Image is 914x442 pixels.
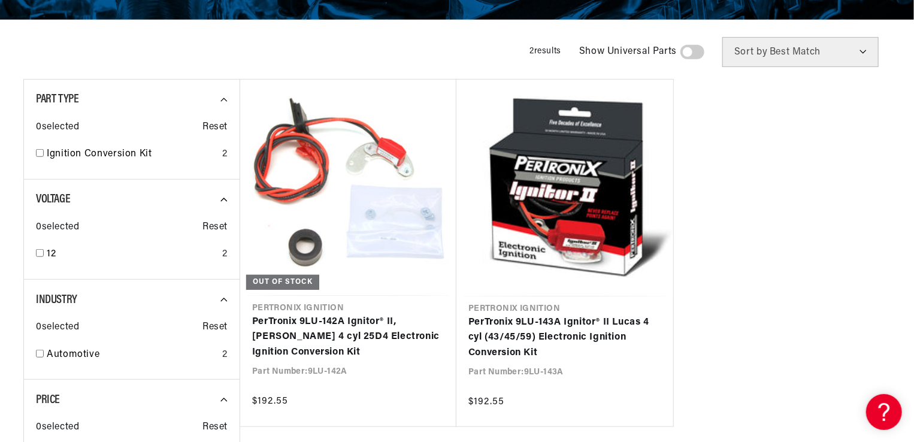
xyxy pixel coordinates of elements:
[36,220,79,235] span: 0 selected
[36,394,60,406] span: Price
[529,47,561,56] span: 2 results
[47,147,217,162] a: Ignition Conversion Kit
[36,294,77,306] span: Industry
[222,247,228,262] div: 2
[36,93,78,105] span: Part Type
[222,347,228,363] div: 2
[47,347,217,363] a: Automotive
[202,120,228,135] span: Reset
[47,247,217,262] a: 12
[734,47,767,57] span: Sort by
[468,315,661,361] a: PerTronix 9LU-143A Ignitor® II Lucas 4 cyl (43/45/59) Electronic Ignition Conversion Kit
[252,314,444,361] a: PerTronix 9LU-142A Ignitor® II, [PERSON_NAME] 4 cyl 25D4 Electronic Ignition Conversion Kit
[722,37,879,67] select: Sort by
[36,320,79,335] span: 0 selected
[36,420,79,435] span: 0 selected
[36,120,79,135] span: 0 selected
[579,44,677,60] span: Show Universal Parts
[202,220,228,235] span: Reset
[202,420,228,435] span: Reset
[36,193,70,205] span: Voltage
[202,320,228,335] span: Reset
[222,147,228,162] div: 2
